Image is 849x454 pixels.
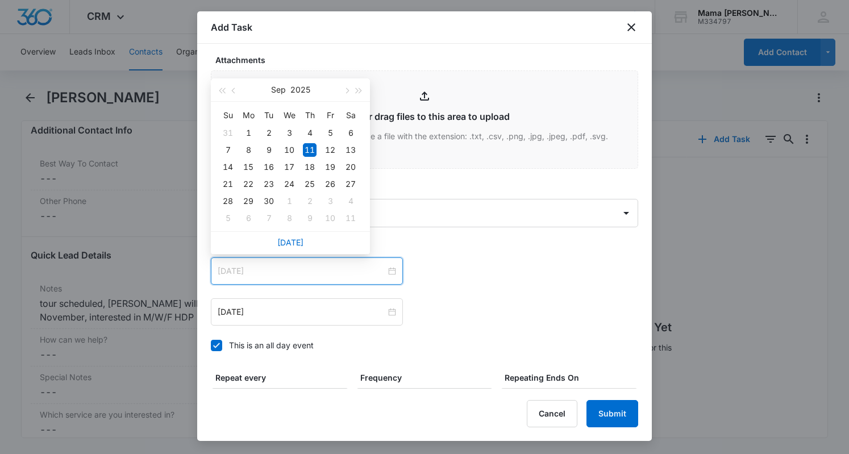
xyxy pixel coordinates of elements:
[340,159,361,176] td: 2025-09-20
[218,159,238,176] td: 2025-09-14
[282,194,296,208] div: 1
[279,141,299,159] td: 2025-09-10
[299,141,320,159] td: 2025-09-11
[625,20,638,34] button: close
[323,143,337,157] div: 12
[323,160,337,174] div: 19
[242,194,255,208] div: 29
[323,211,337,225] div: 10
[218,176,238,193] td: 2025-09-21
[221,160,235,174] div: 14
[262,194,276,208] div: 30
[215,241,643,253] label: Time span
[320,106,340,124] th: Fr
[290,78,310,101] button: 2025
[238,210,259,227] td: 2025-10-06
[242,177,255,191] div: 22
[505,372,643,384] label: Repeating Ends On
[215,54,643,66] label: Attachments
[242,143,255,157] div: 8
[218,265,386,277] input: Sep 11, 2025
[238,106,259,124] th: Mo
[218,306,386,318] input: Sep 11, 2025
[215,182,643,194] label: Assigned to
[218,141,238,159] td: 2025-09-07
[229,339,314,351] div: This is an all day event
[259,210,279,227] td: 2025-10-07
[218,106,238,124] th: Su
[262,160,276,174] div: 16
[303,177,317,191] div: 25
[259,106,279,124] th: Tu
[340,210,361,227] td: 2025-10-11
[259,176,279,193] td: 2025-09-23
[221,211,235,225] div: 5
[344,177,357,191] div: 27
[299,210,320,227] td: 2025-10-09
[299,106,320,124] th: Th
[320,176,340,193] td: 2025-09-26
[344,194,357,208] div: 4
[344,211,357,225] div: 11
[527,400,577,427] button: Cancel
[299,193,320,210] td: 2025-10-02
[215,372,353,384] label: Repeat every
[262,211,276,225] div: 7
[303,143,317,157] div: 11
[340,193,361,210] td: 2025-10-04
[262,177,276,191] div: 23
[259,141,279,159] td: 2025-09-09
[279,210,299,227] td: 2025-10-08
[323,126,337,140] div: 5
[279,159,299,176] td: 2025-09-17
[279,193,299,210] td: 2025-10-01
[279,106,299,124] th: We
[221,194,235,208] div: 28
[303,126,317,140] div: 4
[282,143,296,157] div: 10
[279,124,299,141] td: 2025-09-03
[299,159,320,176] td: 2025-09-18
[271,78,286,101] button: Sep
[282,177,296,191] div: 24
[320,141,340,159] td: 2025-09-12
[242,211,255,225] div: 6
[340,141,361,159] td: 2025-09-13
[259,124,279,141] td: 2025-09-02
[320,159,340,176] td: 2025-09-19
[211,20,252,34] h1: Add Task
[242,126,255,140] div: 1
[262,126,276,140] div: 2
[323,194,337,208] div: 3
[218,193,238,210] td: 2025-09-28
[340,124,361,141] td: 2025-09-06
[279,176,299,193] td: 2025-09-24
[218,210,238,227] td: 2025-10-05
[218,124,238,141] td: 2025-08-31
[259,193,279,210] td: 2025-09-30
[340,176,361,193] td: 2025-09-27
[323,177,337,191] div: 26
[242,160,255,174] div: 15
[299,124,320,141] td: 2025-09-04
[360,372,498,384] label: Frequency
[344,160,357,174] div: 20
[277,238,303,247] a: [DATE]
[238,124,259,141] td: 2025-09-01
[211,388,349,415] input: Number
[259,159,279,176] td: 2025-09-16
[221,126,235,140] div: 31
[299,176,320,193] td: 2025-09-25
[282,126,296,140] div: 3
[221,143,235,157] div: 7
[238,141,259,159] td: 2025-09-08
[238,193,259,210] td: 2025-09-29
[344,143,357,157] div: 13
[262,143,276,157] div: 9
[221,177,235,191] div: 21
[586,400,638,427] button: Submit
[320,193,340,210] td: 2025-10-03
[303,211,317,225] div: 9
[282,160,296,174] div: 17
[238,159,259,176] td: 2025-09-15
